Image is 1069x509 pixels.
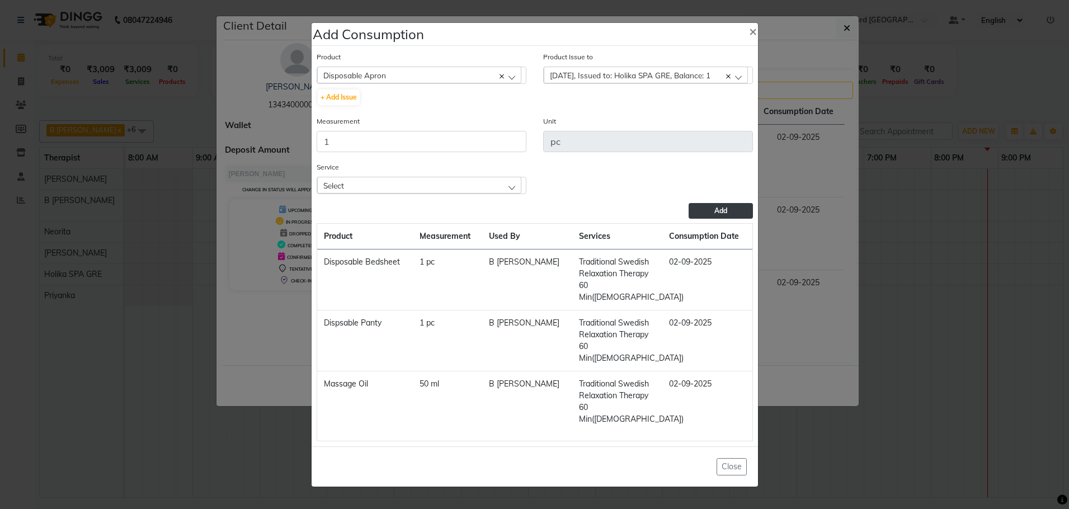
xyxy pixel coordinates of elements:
[740,15,766,46] button: Close
[662,310,752,371] td: 02-09-2025
[323,70,386,80] span: Disposable Apron
[323,181,344,190] span: Select
[318,89,360,105] button: + Add Issue
[572,249,662,310] td: Traditional Swedish Relaxation Therapy 60 Min([DEMOGRAPHIC_DATA])
[482,249,572,310] td: B [PERSON_NAME]
[572,224,662,249] th: Services
[317,224,413,249] th: Product
[662,371,752,432] td: 02-09-2025
[317,162,339,172] label: Service
[662,224,752,249] th: Consumption Date
[550,70,710,80] span: [DATE], Issued to: Holika SPA GRE, Balance: 1
[572,371,662,432] td: Traditional Swedish Relaxation Therapy 60 Min([DEMOGRAPHIC_DATA])
[717,458,747,475] button: Close
[413,310,482,371] td: 1 pc
[714,206,727,215] span: Add
[482,371,572,432] td: B [PERSON_NAME]
[749,22,757,39] span: ×
[413,249,482,310] td: 1 pc
[317,249,413,310] td: Disposable Bedsheet
[543,52,593,62] label: Product Issue to
[413,224,482,249] th: Measurement
[317,52,341,62] label: Product
[572,310,662,371] td: Traditional Swedish Relaxation Therapy 60 Min([DEMOGRAPHIC_DATA])
[413,371,482,432] td: 50 ml
[317,371,413,432] td: Massage Oil
[317,310,413,371] td: Dispsable Panty
[317,116,360,126] label: Measurement
[689,203,752,219] button: Add
[313,24,424,44] h4: Add Consumption
[482,224,572,249] th: Used By
[482,310,572,371] td: B [PERSON_NAME]
[543,116,556,126] label: Unit
[662,249,752,310] td: 02-09-2025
